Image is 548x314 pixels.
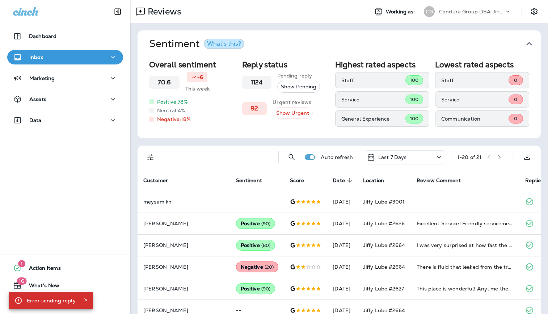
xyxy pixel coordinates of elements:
span: Location [363,177,393,184]
p: Positive: 78 % [157,98,188,105]
button: Assets [7,92,123,106]
p: Last 7 Days [378,154,407,160]
button: Inbox [7,50,123,64]
td: [DATE] [327,278,357,300]
p: This week [185,85,210,92]
button: Support [7,296,123,310]
h1: Sentiment [149,38,244,50]
button: 16What's New [7,278,123,293]
p: [PERSON_NAME] [143,242,224,248]
button: Filters [143,150,158,164]
button: Close [81,296,90,304]
p: Urgent reviews [273,99,313,106]
p: Reviews [145,6,181,17]
span: Jiffy Lube #2626 [363,220,405,227]
button: 1Action Items [7,261,123,275]
p: Neutral: 4 % [157,107,185,114]
p: General Experience [341,116,405,122]
div: Excellent Service! Friendly servicemen. Very knowledgeable...found cabin air filter that no one c... [417,220,514,227]
span: 100 [410,77,418,83]
p: Staff [441,78,509,83]
span: 0 [514,77,517,83]
div: I was very surprised at how fast the very short staffed crew got the service done wish I saw that... [417,242,514,249]
button: Show Urgent [273,107,313,119]
button: Export as CSV [520,150,534,164]
h2: Reply status [242,60,329,69]
div: What's this? [207,41,241,47]
button: Data [7,113,123,127]
p: Data [29,117,42,123]
div: Positive [236,240,275,251]
span: 100 [410,96,418,102]
p: Service [441,97,509,102]
span: Location [363,177,384,184]
div: Positive [236,218,275,229]
p: Candura Group DBA Jiffy Lube [439,9,504,14]
button: Settings [528,5,541,18]
span: Action Items [22,265,61,274]
span: What's New [22,282,59,291]
p: Inbox [29,54,43,60]
button: Search Reviews [284,150,299,164]
span: ( 90 ) [261,286,271,292]
div: 1 - 20 of 21 [457,154,481,160]
td: [DATE] [327,191,357,213]
span: Date [333,177,354,184]
span: Working as: [386,9,417,15]
p: Staff [341,78,405,83]
p: [PERSON_NAME] [143,264,224,270]
div: CG [424,6,435,17]
p: Pending reply [277,72,320,79]
h2: Lowest rated aspects [435,60,529,69]
div: This place is wonderful! Anytime they notice something unusual they bring it to my attention, and... [417,285,514,292]
span: Score [290,177,313,184]
h3: 92 [251,105,258,112]
button: Show Pending [277,81,320,93]
button: Dashboard [7,29,123,43]
button: SentimentWhat's this? [143,30,547,57]
span: Sentiment [236,177,271,184]
span: Jiffy Lube #2627 [363,285,404,292]
span: Customer [143,177,168,184]
td: -- [230,191,284,213]
div: SentimentWhat's this? [138,57,541,138]
span: ( 20 ) [265,264,274,270]
p: [PERSON_NAME] [143,307,224,313]
div: Error sending reply [27,294,76,307]
span: ( 80 ) [261,242,271,248]
div: There is fluid that leaked from the truck on my garage floor [417,263,514,271]
button: What's this? [204,39,244,49]
button: Marketing [7,71,123,85]
h3: 1124 [251,79,263,86]
p: Marketing [29,75,55,81]
td: [DATE] [327,256,357,278]
p: Communication [441,116,509,122]
h2: Overall sentiment [149,60,236,69]
p: Service [341,97,405,102]
span: 100 [410,116,418,122]
p: meysam kn [143,199,224,205]
span: 0 [514,96,517,102]
td: [DATE] [327,213,357,234]
span: Jiffy Lube #2664 [363,264,405,270]
span: Score [290,177,304,184]
h3: 70.6 [158,79,171,86]
span: Jiffy Lube #3001 [363,198,405,205]
span: Review Comment [417,177,470,184]
p: Dashboard [29,33,56,39]
p: -6 [197,74,203,81]
span: 16 [17,277,26,285]
span: Jiffy Lube #2664 [363,307,405,314]
span: Replied [525,177,544,184]
span: 0 [514,116,517,122]
span: Jiffy Lube #2664 [363,242,405,248]
p: Auto refresh [321,154,353,160]
div: Negative [236,261,279,272]
h2: Highest rated aspects [335,60,429,69]
span: Review Comment [417,177,461,184]
span: Date [333,177,345,184]
p: Assets [29,96,46,102]
p: [PERSON_NAME] [143,286,224,292]
button: Collapse Sidebar [108,4,128,19]
span: Customer [143,177,177,184]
